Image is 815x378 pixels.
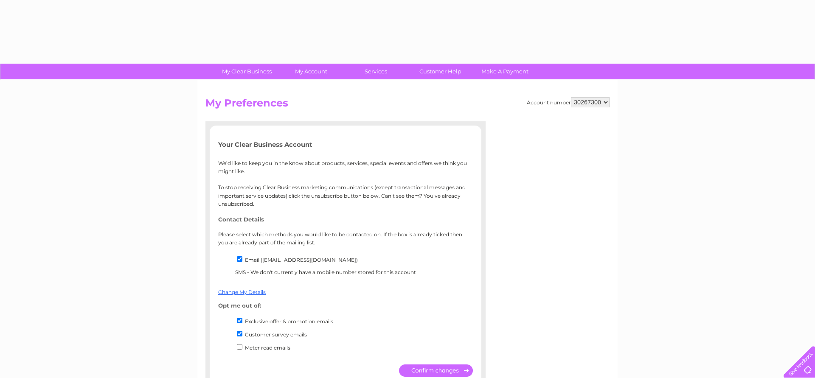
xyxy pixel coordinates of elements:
[218,289,266,295] a: Change My Details
[218,159,473,208] p: We’d like to keep you in the know about products, services, special events and offers we think yo...
[470,64,540,79] a: Make A Payment
[235,268,473,280] li: SMS - We don't currently have a mobile number stored for this account
[218,230,473,246] p: Please select which methods you would like to be contacted on. If the box is already ticked then ...
[527,97,610,107] div: Account number
[399,364,473,377] input: Submit
[218,302,473,309] h4: Opt me out of:
[245,344,290,351] label: Meter read emails
[218,216,473,223] h4: Contact Details
[245,318,333,325] label: Exclusive offer & promotion emails
[212,64,282,79] a: My Clear Business
[205,97,610,113] h2: My Preferences
[218,141,473,148] h5: Your Clear Business Account
[245,257,358,263] label: Email ([EMAIL_ADDRESS][DOMAIN_NAME])
[341,64,411,79] a: Services
[405,64,475,79] a: Customer Help
[245,331,307,338] label: Customer survey emails
[276,64,346,79] a: My Account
